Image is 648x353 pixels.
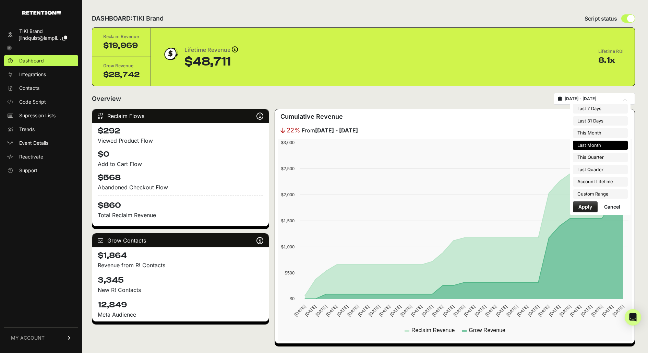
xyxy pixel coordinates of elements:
[302,126,358,134] span: From
[22,11,61,15] img: Retention.com
[19,167,37,174] span: Support
[98,172,263,183] h4: $568
[281,244,295,249] text: $1,000
[92,94,121,104] h2: Overview
[103,62,140,69] div: Grow Revenue
[484,304,497,317] text: [DATE]
[573,177,628,187] li: Account Lifetime
[442,304,455,317] text: [DATE]
[4,327,78,348] a: MY ACCOUNT
[495,304,508,317] text: [DATE]
[103,33,140,40] div: Reclaim Revenue
[19,112,56,119] span: Supression Lists
[598,48,624,55] div: Lifetime ROI
[421,304,434,317] text: [DATE]
[4,69,78,80] a: Integrations
[537,304,551,317] text: [DATE]
[285,270,295,275] text: $500
[4,151,78,162] a: Reactivate
[19,35,61,41] span: jlindquist@lampli...
[304,304,317,317] text: [DATE]
[569,304,583,317] text: [DATE]
[573,116,628,126] li: Last 31 Days
[368,304,381,317] text: [DATE]
[19,57,44,64] span: Dashboard
[505,304,519,317] text: [DATE]
[4,96,78,107] a: Code Script
[559,304,572,317] text: [DATE]
[580,304,593,317] text: [DATE]
[92,14,164,23] h2: DASHBOARD:
[281,192,295,197] text: $2,000
[469,327,506,333] text: Grow Revenue
[98,137,263,145] div: Viewed Product Flow
[527,304,540,317] text: [DATE]
[103,69,140,80] div: $28,742
[290,296,295,301] text: $0
[98,250,263,261] h4: $1,864
[103,40,140,51] div: $19,969
[98,183,263,191] div: Abandoned Checkout Flow
[98,275,263,286] h4: 3,345
[98,149,263,160] h4: $0
[357,304,370,317] text: [DATE]
[411,327,455,333] text: Reclaim Revenue
[573,128,628,138] li: This Month
[463,304,477,317] text: [DATE]
[346,304,360,317] text: [DATE]
[612,304,625,317] text: [DATE]
[573,201,598,212] button: Apply
[19,71,46,78] span: Integrations
[573,104,628,114] li: Last 7 Days
[4,138,78,149] a: Event Details
[98,126,263,137] h4: $292
[378,304,392,317] text: [DATE]
[573,153,628,162] li: This Quarter
[11,334,45,341] span: MY ACCOUNT
[19,140,48,146] span: Event Details
[133,15,164,22] span: TIKI Brand
[287,126,300,135] span: 22%
[573,141,628,150] li: Last Month
[573,165,628,175] li: Last Quarter
[4,55,78,66] a: Dashboard
[184,45,238,55] div: Lifetime Revenue
[98,310,263,319] div: Meta Audience
[4,124,78,135] a: Trends
[4,165,78,176] a: Support
[453,304,466,317] text: [DATE]
[474,304,487,317] text: [DATE]
[598,55,624,66] div: 8.1x
[281,166,295,171] text: $2,500
[325,304,338,317] text: [DATE]
[92,234,269,247] div: Grow Contacts
[431,304,445,317] text: [DATE]
[389,304,402,317] text: [DATE]
[315,304,328,317] text: [DATE]
[516,304,529,317] text: [DATE]
[4,110,78,121] a: Supression Lists
[281,218,295,223] text: $1,500
[19,153,43,160] span: Reactivate
[98,261,263,269] p: Revenue from R! Contacts
[162,45,179,62] img: dollar-coin-05c43ed7efb7bc0c12610022525b4bbbb207c7efeef5aecc26f025e68dcafac9.png
[573,189,628,199] li: Custom Range
[625,309,641,326] div: Open Intercom Messenger
[98,196,263,211] h4: $860
[4,83,78,94] a: Contacts
[280,112,343,121] h3: Cumulative Revenue
[98,286,263,294] p: New R! Contacts
[336,304,349,317] text: [DATE]
[399,304,413,317] text: [DATE]
[410,304,423,317] text: [DATE]
[315,127,358,134] strong: [DATE] - [DATE]
[590,304,604,317] text: [DATE]
[92,109,269,123] div: Reclaim Flows
[98,160,263,168] div: Add to Cart Flow
[19,28,67,35] div: TIKI Brand
[4,26,78,44] a: TIKI Brand jlindquist@lampli...
[19,85,39,92] span: Contacts
[585,14,617,23] span: Script status
[548,304,561,317] text: [DATE]
[98,211,263,219] p: Total Reclaim Revenue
